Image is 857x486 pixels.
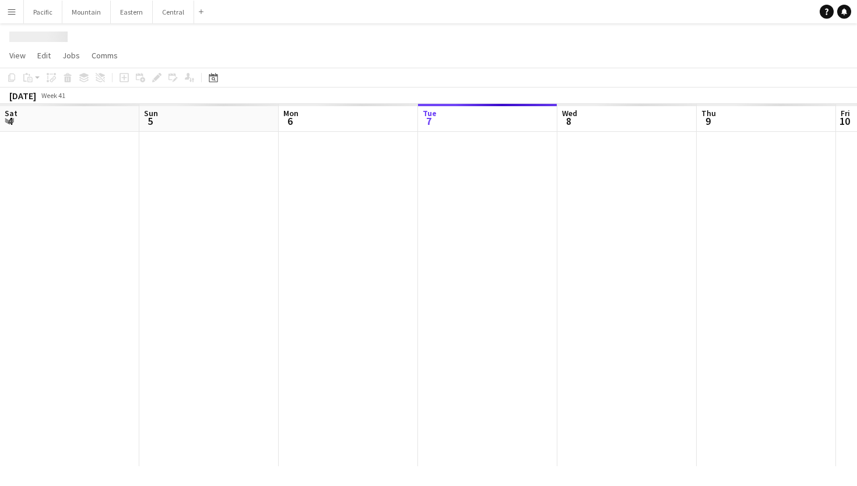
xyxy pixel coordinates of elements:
[37,50,51,61] span: Edit
[700,114,716,128] span: 9
[421,114,437,128] span: 7
[153,1,194,23] button: Central
[111,1,153,23] button: Eastern
[144,108,158,118] span: Sun
[560,114,577,128] span: 8
[562,108,577,118] span: Wed
[142,114,158,128] span: 5
[423,108,437,118] span: Tue
[58,48,85,63] a: Jobs
[62,50,80,61] span: Jobs
[24,1,62,23] button: Pacific
[3,114,17,128] span: 4
[701,108,716,118] span: Thu
[5,108,17,118] span: Sat
[62,1,111,23] button: Mountain
[283,108,298,118] span: Mon
[5,48,30,63] a: View
[9,90,36,102] div: [DATE]
[9,50,26,61] span: View
[839,114,850,128] span: 10
[92,50,118,61] span: Comms
[38,91,68,100] span: Week 41
[841,108,850,118] span: Fri
[33,48,55,63] a: Edit
[282,114,298,128] span: 6
[87,48,122,63] a: Comms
